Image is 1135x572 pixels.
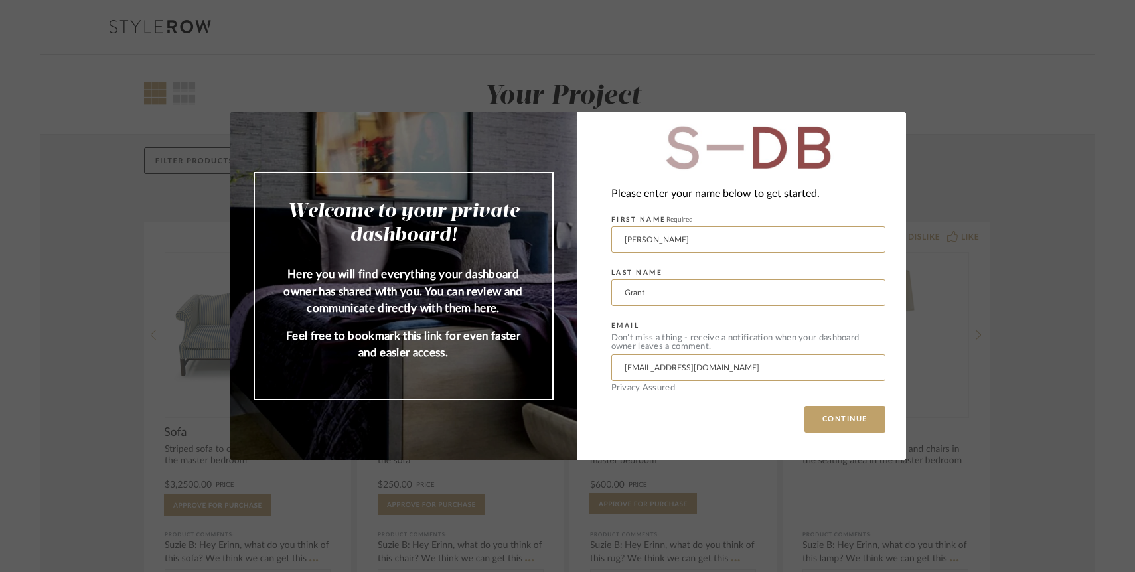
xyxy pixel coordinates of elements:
[611,322,640,330] label: EMAIL
[611,384,885,392] div: Privacy Assured
[611,216,693,224] label: FIRST NAME
[611,354,885,381] input: Enter Email
[281,328,526,362] p: Feel free to bookmark this link for even faster and easier access.
[666,216,693,223] span: Required
[281,266,526,317] p: Here you will find everything your dashboard owner has shared with you. You can review and commun...
[611,226,885,253] input: Enter First Name
[281,200,526,248] h2: Welcome to your private dashboard!
[804,406,885,433] button: CONTINUE
[611,185,885,203] div: Please enter your name below to get started.
[611,334,885,351] div: Don’t miss a thing - receive a notification when your dashboard owner leaves a comment.
[611,279,885,306] input: Enter Last Name
[611,269,663,277] label: LAST NAME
